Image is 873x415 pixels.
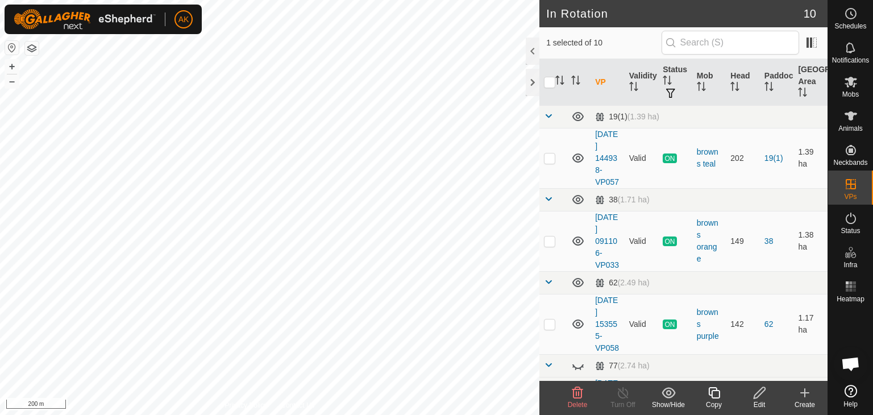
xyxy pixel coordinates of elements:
th: Status [658,59,692,106]
p-sorticon: Activate to sort [629,84,638,93]
p-sorticon: Activate to sort [730,84,739,93]
span: ON [663,153,676,163]
span: Animals [838,125,863,132]
p-sorticon: Activate to sort [663,77,672,86]
span: Neckbands [833,159,867,166]
span: (2.49 ha) [618,278,650,287]
a: 19(1) [764,153,783,163]
button: + [5,60,19,73]
a: [DATE] 144938-VP057 [595,130,619,186]
input: Search (S) [662,31,799,55]
a: Help [828,380,873,412]
span: Mobs [842,91,859,98]
span: Schedules [834,23,866,30]
button: Map Layers [25,42,39,55]
span: 10 [804,5,816,22]
td: Valid [625,211,659,271]
span: 1 selected of 10 [546,37,661,49]
span: Infra [843,262,857,268]
div: browns purple [697,306,722,342]
td: Valid [625,128,659,188]
div: Create [782,400,828,410]
th: Head [726,59,760,106]
a: 38 [764,236,774,246]
p-sorticon: Activate to sort [764,84,774,93]
td: 202 [726,128,760,188]
span: (1.71 ha) [618,195,650,204]
div: 38 [595,195,650,205]
span: Help [843,401,858,408]
div: Open chat [834,347,868,381]
div: Turn Off [600,400,646,410]
div: browns teal [697,146,722,170]
p-sorticon: Activate to sort [571,77,580,86]
div: Copy [691,400,737,410]
p-sorticon: Activate to sort [697,84,706,93]
td: 1.39 ha [793,128,828,188]
h2: In Rotation [546,7,804,20]
span: Status [841,227,860,234]
span: ON [663,319,676,329]
td: 1.17 ha [793,294,828,354]
span: Notifications [832,57,869,64]
span: AK [178,14,189,26]
th: Paddock [760,59,794,106]
span: Delete [568,401,588,409]
th: Validity [625,59,659,106]
td: 1.38 ha [793,211,828,271]
span: ON [663,236,676,246]
a: Contact Us [281,400,314,410]
td: Valid [625,294,659,354]
button: – [5,74,19,88]
td: 149 [726,211,760,271]
img: Gallagher Logo [14,9,156,30]
div: Edit [737,400,782,410]
a: Privacy Policy [225,400,268,410]
div: 62 [595,278,650,288]
button: Reset Map [5,41,19,55]
p-sorticon: Activate to sort [798,89,807,98]
span: (2.74 ha) [618,361,650,370]
div: 77 [595,361,650,371]
a: [DATE] 091106-VP033 [595,213,619,269]
th: [GEOGRAPHIC_DATA] Area [793,59,828,106]
p-sorticon: Activate to sort [555,77,564,86]
div: browns orange [697,217,722,265]
div: 19(1) [595,112,659,122]
span: Heatmap [837,296,864,302]
a: [DATE] 153555-VP058 [595,296,619,352]
th: VP [591,59,625,106]
span: VPs [844,193,857,200]
th: Mob [692,59,726,106]
td: 142 [726,294,760,354]
div: Show/Hide [646,400,691,410]
span: (1.39 ha) [627,112,659,121]
a: 62 [764,319,774,329]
